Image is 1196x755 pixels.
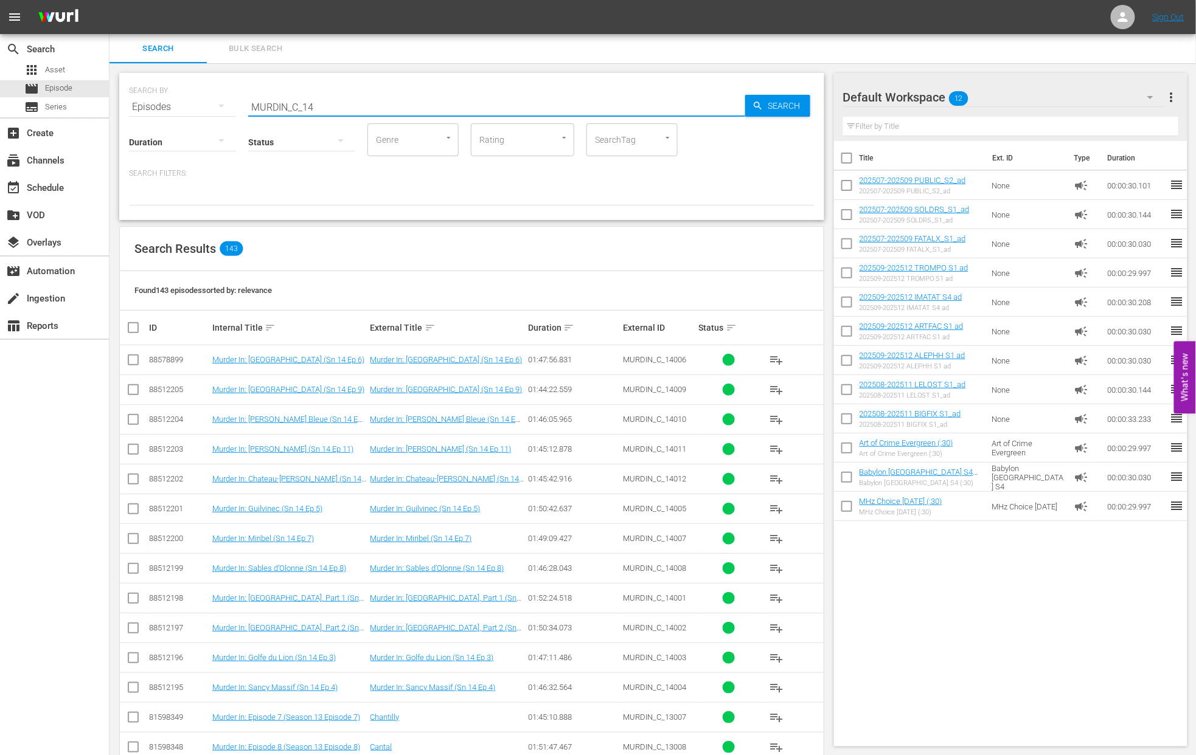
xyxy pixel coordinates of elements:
[1169,207,1184,221] span: reorder
[370,385,523,394] a: Murder In: [GEOGRAPHIC_DATA] (Sn 14 Ep 9)
[149,742,209,751] div: 81598348
[563,322,574,333] span: sort
[860,380,966,389] a: 202508-202511 LELOST S1_ad
[762,643,791,672] button: playlist_add
[623,534,686,543] span: MURDIN_C_14007
[987,375,1069,404] td: None
[149,683,209,692] div: 88512195
[149,593,209,602] div: 88512198
[212,355,364,364] a: Murder In: [GEOGRAPHIC_DATA] (Sn 14 Ep 6)
[1102,171,1169,200] td: 00:00:30.101
[843,80,1166,114] div: Default Workspace
[212,564,346,573] a: Murder In: Sables d’Olonne (Sn 14 Ep 8)
[762,464,791,494] button: playlist_add
[528,504,619,513] div: 01:50:42.637
[45,82,72,94] span: Episode
[1102,433,1169,463] td: 00:00:29.997
[149,415,209,424] div: 88512204
[1169,178,1184,192] span: reorder
[770,591,784,605] span: playlist_add
[528,683,619,692] div: 01:46:32.564
[212,534,314,543] a: Murder In: Miribel (Sn 14 Ep 7)
[370,712,400,722] a: Chantilly
[370,534,472,543] a: Murder In: Miribel (Sn 14 Ep 7)
[528,593,619,602] div: 01:52:24.518
[6,126,21,140] span: Create
[212,320,367,335] div: Internal Title
[370,504,481,513] a: Murder In: Guilvinec (Sn 14 Ep 5)
[1102,229,1169,258] td: 00:00:30.030
[762,554,791,583] button: playlist_add
[212,712,360,722] a: Murder In: Episode 7 (Season 13 Episode 7)
[1074,470,1088,484] span: Ad
[1169,498,1184,513] span: reorder
[370,623,522,641] a: Murder In: [GEOGRAPHIC_DATA], Part 2 (Sn 14 Ep 2)
[987,404,1069,433] td: None
[149,323,209,333] div: ID
[860,497,942,506] a: MHz Choice [DATE] (:30)
[762,703,791,732] button: playlist_add
[1074,412,1088,426] span: Ad
[370,742,392,751] a: Cantal
[1074,266,1088,280] span: Ad
[370,444,512,453] a: Murder In: [PERSON_NAME] (Sn 14 Ep 11)
[987,433,1069,463] td: Art of Crime Evergreen
[1102,288,1169,317] td: 00:00:30.208
[762,524,791,553] button: playlist_add
[623,593,686,602] span: MURDIN_C_14001
[212,415,363,433] a: Murder In: [PERSON_NAME] Bleue (Sn 14 Ep 10)
[770,531,784,546] span: playlist_add
[762,584,791,613] button: playlist_add
[1169,294,1184,309] span: reorder
[770,561,784,576] span: playlist_add
[770,502,784,516] span: playlist_add
[762,375,791,404] button: playlist_add
[860,438,953,447] a: Art of Crime Evergreen (:30)
[134,286,272,295] span: Found 143 episodes sorted by: relevance
[29,3,88,32] img: ans4CAIJ8jUAAAAAAAAAAAAAAAAAAAAAAAAgQb4GAAAAAAAAAAAAAAAAAAAAAAAAJMjXAAAAAAAAAAAAAAAAAAAAAAAAgAT5G...
[770,710,784,725] span: playlist_add
[1169,236,1184,250] span: reorder
[1169,382,1184,396] span: reorder
[770,472,784,486] span: playlist_add
[987,171,1069,200] td: None
[987,463,1069,492] td: Babylon [GEOGRAPHIC_DATA] S4
[1102,375,1169,404] td: 00:00:30.144
[6,264,21,278] span: Automation
[1169,440,1184,455] span: reorder
[949,86,968,111] span: 12
[623,653,686,662] span: MURDIN_C_14003
[770,740,784,754] span: playlist_add
[1102,404,1169,433] td: 00:00:33.233
[149,474,209,483] div: 88512202
[770,650,784,665] span: playlist_add
[558,132,570,143] button: Open
[1153,12,1184,22] a: Sign Out
[212,504,322,513] a: Murder In: Guilvinec (Sn 14 Ep 5)
[528,474,619,483] div: 01:45:42.916
[370,474,524,492] a: Murder In: Chateau-[PERSON_NAME] (Sn 14 Ep 12)
[1102,200,1169,229] td: 00:00:30.144
[860,304,962,312] div: 202509-202512 IMATAT S4 ad
[623,415,686,424] span: MURDIN_C_14010
[860,333,964,341] div: 202509-202512 ARTFAC S1 ad
[623,623,686,632] span: MURDIN_C_14002
[763,95,810,117] span: Search
[528,385,619,394] div: 01:44:22.559
[6,153,21,168] span: Channels
[860,467,978,486] a: Babylon [GEOGRAPHIC_DATA] S4 (:30)
[1074,499,1088,514] span: Ad
[623,385,686,394] span: MURDIN_C_14009
[1074,324,1088,339] span: Ad
[129,90,236,124] div: Episodes
[1074,353,1088,368] span: Ad
[1164,90,1178,105] span: more_vert
[1169,265,1184,280] span: reorder
[860,479,982,487] div: Babylon [GEOGRAPHIC_DATA] S4 (:30)
[1074,295,1088,309] span: Ad
[860,421,961,429] div: 202508-202511 BIGFIX S1_ad
[1102,463,1169,492] td: 00:00:30.030
[212,742,360,751] a: Murder In: Episode 8 (Season 13 Episode 8)
[45,101,67,113] span: Series
[212,623,364,641] a: Murder In: [GEOGRAPHIC_DATA], Part 2 (Sn 14 Ep 2)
